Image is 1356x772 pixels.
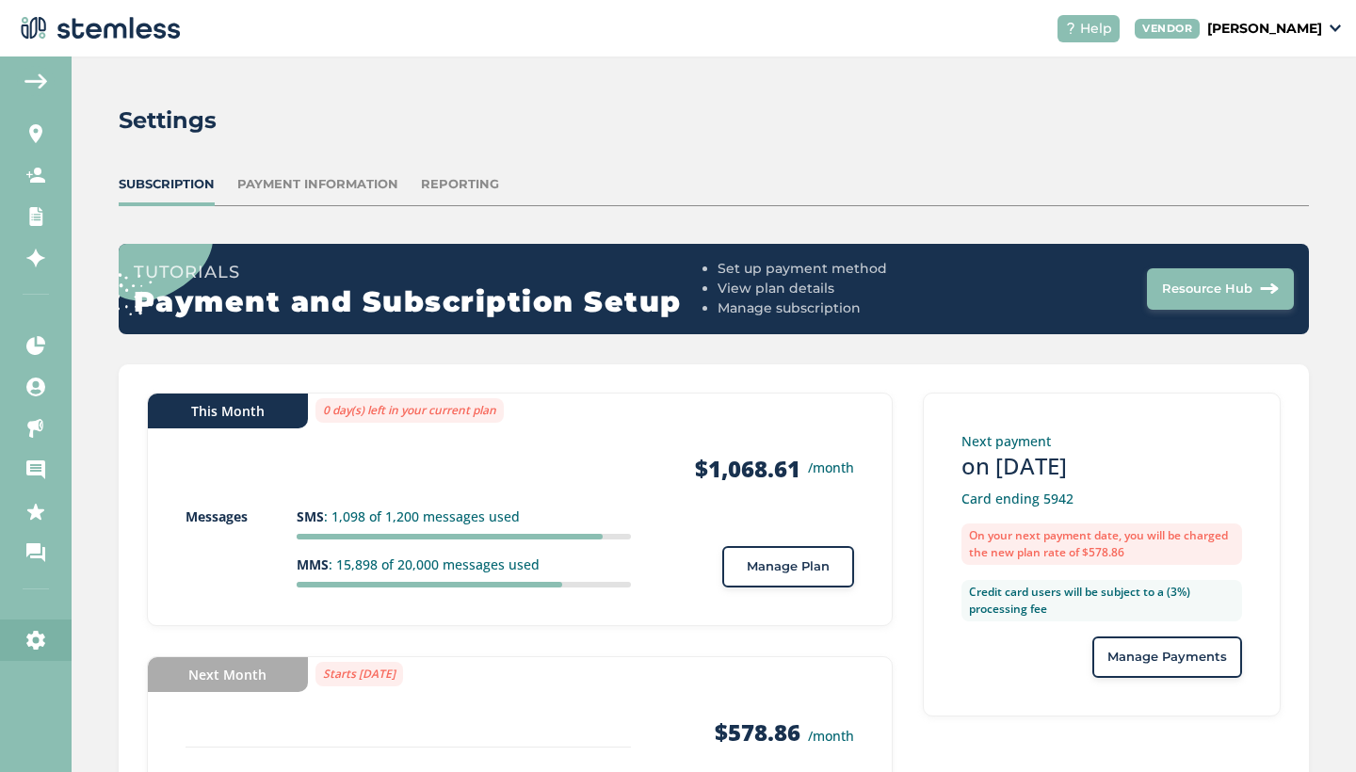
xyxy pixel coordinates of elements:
strong: $578.86 [715,716,800,748]
li: Set up payment method [718,259,1002,279]
p: : 15,898 of 20,000 messages used [297,555,631,574]
div: Payment Information [237,175,398,194]
h2: Payment and Subscription Setup [134,285,710,319]
button: Resource Hub [1147,268,1294,310]
img: logo-dark-0685b13c.svg [15,9,181,47]
label: On your next payment date, you will be charged the new plan rate of $578.86 [961,523,1242,565]
span: Manage Payments [1107,648,1227,667]
iframe: Chat Widget [1262,682,1356,772]
div: Next Month [148,657,308,692]
img: icon-arrow-back-accent-c549486e.svg [24,73,47,88]
p: : 1,098 of 1,200 messages used [297,507,631,526]
p: Next payment [961,431,1242,451]
label: 0 day(s) left in your current plan [315,398,504,423]
button: Manage Payments [1092,636,1242,678]
h3: Tutorials [134,259,710,285]
img: icon_down-arrow-small-66adaf34.svg [1330,24,1341,32]
div: This Month [148,394,308,428]
li: Manage subscription [718,298,1002,318]
span: Manage Plan [747,557,830,576]
div: VENDOR [1135,19,1200,39]
h2: Settings [119,104,217,137]
strong: $1,068.61 [695,454,800,484]
strong: MMS [297,555,329,573]
label: Starts [DATE] [315,662,403,686]
p: Card ending 5942 [961,489,1242,508]
h3: on [DATE] [961,451,1242,481]
small: /month [808,458,854,477]
label: Credit card users will be subject to a (3%) processing fee [961,580,1242,621]
span: Help [1080,19,1112,39]
div: Reporting [421,175,499,194]
small: /month [808,727,854,745]
span: Resource Hub [1162,280,1252,298]
img: icon-help-white-03924b79.svg [1065,23,1076,34]
div: Subscription [119,175,215,194]
li: View plan details [718,279,1002,298]
img: circle_dots-9438f9e3.svg [90,180,214,314]
p: [PERSON_NAME] [1207,19,1322,39]
button: Manage Plan [722,546,854,587]
strong: SMS [297,507,324,525]
p: Messages [186,507,297,526]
